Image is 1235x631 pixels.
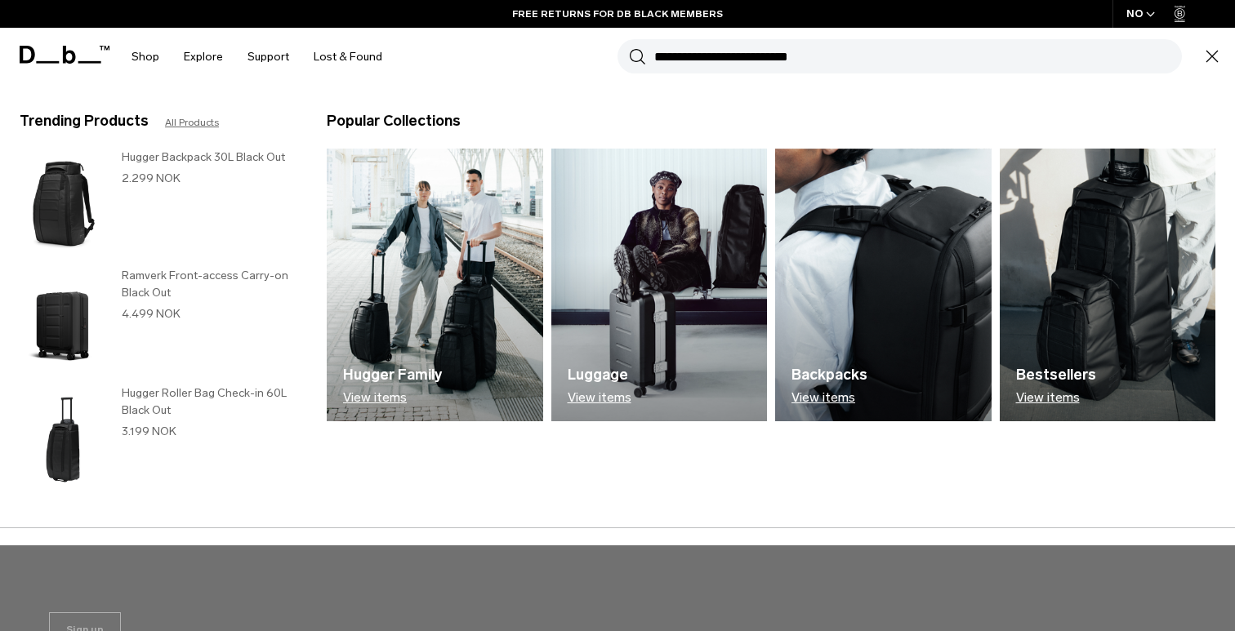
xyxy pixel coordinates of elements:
h3: Bestsellers [1016,364,1096,386]
h3: Trending Products [20,110,149,132]
a: FREE RETURNS FOR DB BLACK MEMBERS [512,7,723,21]
span: 3.199 NOK [122,424,176,438]
h3: Hugger Family [343,364,442,386]
a: Db Backpacks View items [775,149,992,421]
h3: Backpacks [791,364,867,386]
span: 2.299 NOK [122,171,181,185]
img: Ramverk Front-access Carry-on Black Out [20,267,105,377]
p: View items [568,390,631,405]
h3: Luggage [568,364,631,386]
a: All Products [165,115,219,130]
h3: Hugger Backpack 30L Black Out [122,149,294,166]
img: Hugger Backpack 30L Black Out [20,149,105,259]
a: Ramverk Front-access Carry-on Black Out Ramverk Front-access Carry-on Black Out 4.499 NOK [20,267,294,377]
a: Db Luggage View items [551,149,768,421]
span: 4.499 NOK [122,307,181,321]
p: View items [1016,390,1096,405]
h3: Popular Collections [327,110,461,132]
nav: Main Navigation [119,28,395,86]
h3: Hugger Roller Bag Check-in 60L Black Out [122,384,294,419]
img: Db [1000,149,1216,421]
p: View items [343,390,442,405]
img: Db [327,149,543,421]
h3: Ramverk Front-access Carry-on Black Out [122,267,294,301]
p: View items [791,390,867,405]
a: Explore [184,28,223,86]
a: Hugger Roller Bag Check-in 60L Black Out Hugger Roller Bag Check-in 60L Black Out 3.199 NOK [20,384,294,495]
a: Db Bestsellers View items [1000,149,1216,421]
a: Db Hugger Family View items [327,149,543,421]
a: Shop [132,28,159,86]
a: Support [247,28,289,86]
img: Db [775,149,992,421]
a: Hugger Backpack 30L Black Out Hugger Backpack 30L Black Out 2.299 NOK [20,149,294,259]
img: Db [551,149,768,421]
a: Lost & Found [314,28,382,86]
img: Hugger Roller Bag Check-in 60L Black Out [20,384,105,495]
